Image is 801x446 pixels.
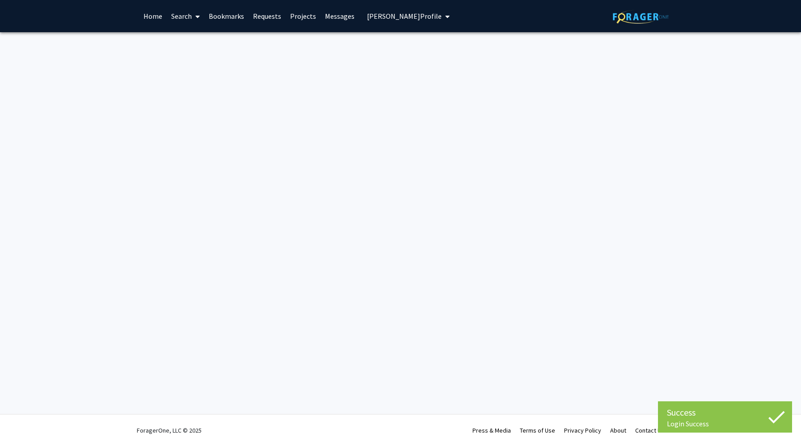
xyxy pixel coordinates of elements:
a: About [610,426,626,434]
img: ForagerOne Logo [613,10,669,24]
a: Projects [286,0,320,32]
a: Requests [249,0,286,32]
div: ForagerOne, LLC © 2025 [137,415,202,446]
a: Bookmarks [204,0,249,32]
a: Search [167,0,204,32]
div: Success [667,406,783,419]
a: Terms of Use [520,426,555,434]
div: Login Success [667,419,783,428]
a: Privacy Policy [564,426,601,434]
a: Messages [320,0,359,32]
span: [PERSON_NAME] Profile [367,12,442,21]
a: Contact Us [635,426,664,434]
a: Press & Media [472,426,511,434]
a: Home [139,0,167,32]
